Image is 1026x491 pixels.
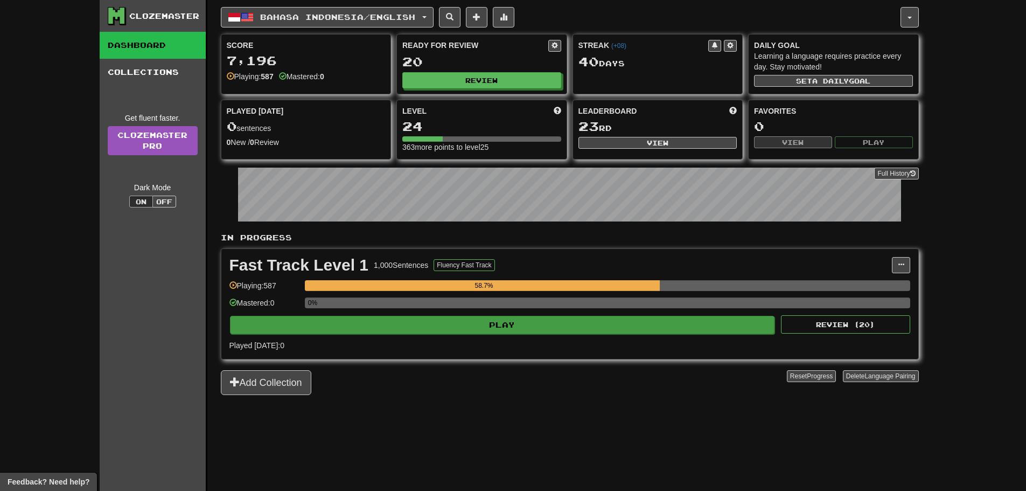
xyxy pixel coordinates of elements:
[227,71,274,82] div: Playing:
[221,370,311,395] button: Add Collection
[227,138,231,147] strong: 0
[230,316,775,334] button: Play
[129,196,153,208] button: On
[578,106,637,116] span: Leaderboard
[754,120,913,133] div: 0
[100,32,206,59] a: Dashboard
[8,476,89,487] span: Open feedback widget
[229,280,299,298] div: Playing: 587
[493,7,514,27] button: More stats
[864,372,915,380] span: Language Pairing
[439,7,460,27] button: Search sentences
[578,137,737,149] button: View
[229,257,369,273] div: Fast Track Level 1
[227,54,386,67] div: 7,196
[402,40,548,51] div: Ready for Review
[402,120,561,133] div: 24
[578,54,599,69] span: 40
[578,40,709,51] div: Streak
[279,71,324,82] div: Mastered:
[611,42,626,50] a: (+08)
[260,12,415,22] span: Bahasa Indonesia / English
[227,137,386,148] div: New / Review
[843,370,919,382] button: DeleteLanguage Pairing
[100,59,206,86] a: Collections
[320,72,324,81] strong: 0
[308,280,660,291] div: 58.7%
[227,40,386,51] div: Score
[434,259,494,271] button: Fluency Fast Track
[754,106,913,116] div: Favorites
[466,7,487,27] button: Add sentence to collection
[221,232,919,243] p: In Progress
[227,106,284,116] span: Played [DATE]
[578,120,737,134] div: rd
[402,72,561,88] button: Review
[729,106,737,116] span: This week in points, UTC
[754,75,913,87] button: Seta dailygoal
[835,136,913,148] button: Play
[807,372,833,380] span: Progress
[787,370,836,382] button: ResetProgress
[402,106,427,116] span: Level
[754,136,832,148] button: View
[578,55,737,69] div: Day s
[152,196,176,208] button: Off
[227,119,237,134] span: 0
[781,315,910,334] button: Review (20)
[754,40,913,51] div: Daily Goal
[374,260,428,271] div: 1,000 Sentences
[402,55,561,68] div: 20
[108,182,198,193] div: Dark Mode
[229,298,299,315] div: Mastered: 0
[554,106,561,116] span: Score more points to level up
[221,7,434,27] button: Bahasa Indonesia/English
[874,168,918,179] button: Full History
[129,11,199,22] div: Clozemaster
[402,142,561,153] div: 363 more points to level 25
[108,113,198,123] div: Get fluent faster.
[108,126,198,155] a: ClozemasterPro
[250,138,254,147] strong: 0
[261,72,273,81] strong: 587
[229,341,284,350] span: Played [DATE]: 0
[754,51,913,72] div: Learning a language requires practice every day. Stay motivated!
[227,120,386,134] div: sentences
[812,77,849,85] span: a daily
[578,119,599,134] span: 23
